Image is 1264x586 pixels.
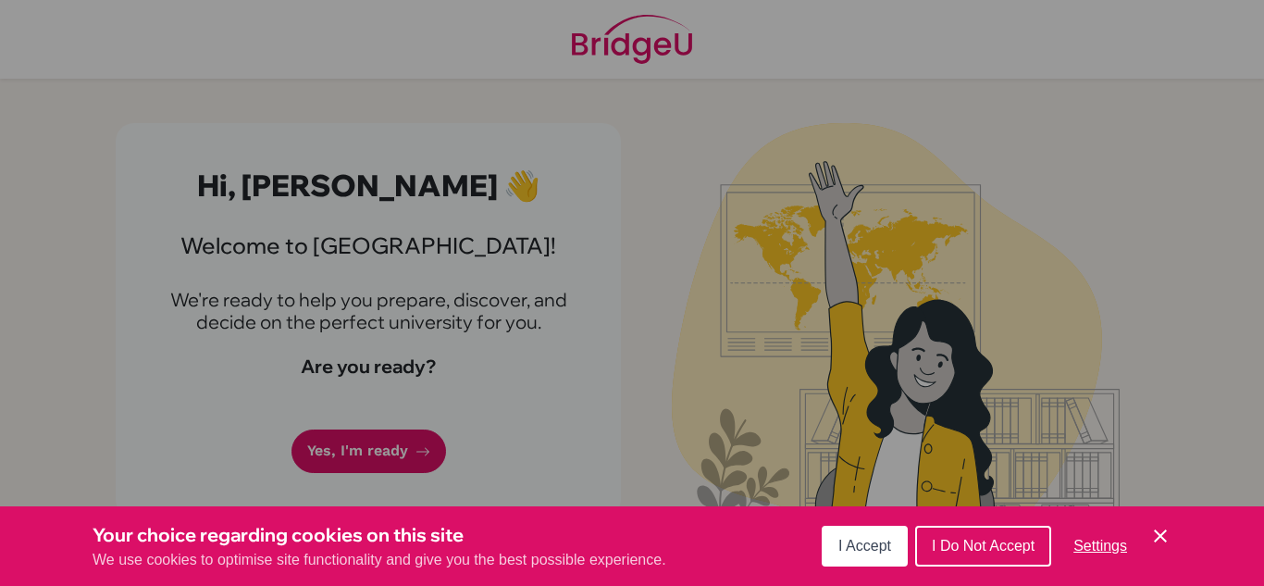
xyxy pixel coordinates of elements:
span: Settings [1073,538,1127,554]
button: Settings [1059,528,1142,565]
button: I Do Not Accept [915,526,1051,567]
h3: Your choice regarding cookies on this site [93,521,666,549]
p: We use cookies to optimise site functionality and give you the best possible experience. [93,549,666,571]
button: Save and close [1149,525,1171,547]
span: I Accept [838,538,891,554]
span: I Do Not Accept [932,538,1035,554]
button: I Accept [822,526,908,567]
